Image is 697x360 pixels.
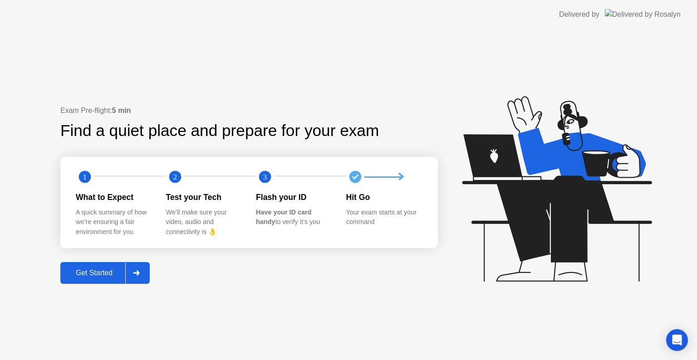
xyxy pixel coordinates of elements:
img: Delivered by Rosalyn [605,9,681,19]
div: Open Intercom Messenger [666,329,688,351]
b: 5 min [112,107,131,114]
text: 1 [83,173,87,181]
text: 2 [173,173,177,181]
div: Delivered by [559,9,599,20]
div: A quick summary of how we’re ensuring a fair environment for you [76,208,152,237]
div: Your exam starts at your command [346,208,422,227]
button: Get Started [60,262,150,284]
div: Flash your ID [256,191,332,203]
div: What to Expect [76,191,152,203]
div: Hit Go [346,191,422,203]
div: Get Started [63,269,125,277]
div: to verify it’s you [256,208,332,227]
text: 3 [263,173,267,181]
b: Have your ID card handy [256,209,311,226]
div: Exam Pre-flight: [60,105,438,116]
div: We’ll make sure your video, audio and connectivity is 👌 [166,208,242,237]
div: Test your Tech [166,191,242,203]
div: Find a quiet place and prepare for your exam [60,119,380,143]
